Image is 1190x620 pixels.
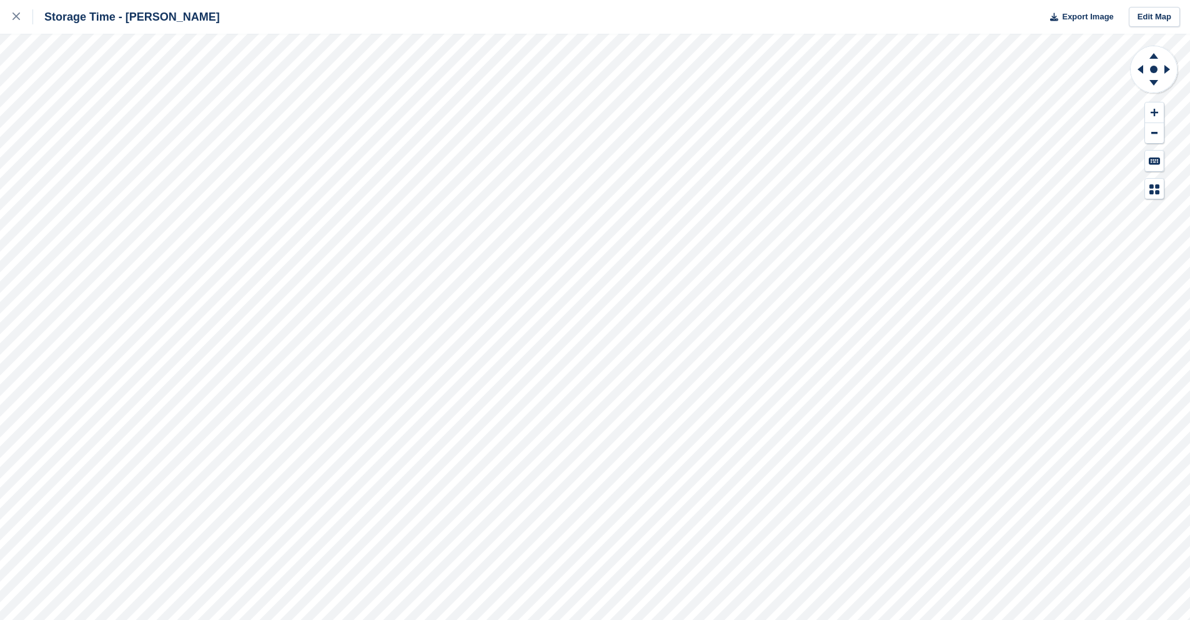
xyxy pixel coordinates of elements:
div: Storage Time - [PERSON_NAME] [33,9,220,24]
button: Export Image [1043,7,1114,27]
a: Edit Map [1129,7,1180,27]
button: Keyboard Shortcuts [1145,151,1164,171]
button: Zoom Out [1145,123,1164,144]
span: Export Image [1062,11,1113,23]
button: Map Legend [1145,179,1164,199]
button: Zoom In [1145,102,1164,123]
